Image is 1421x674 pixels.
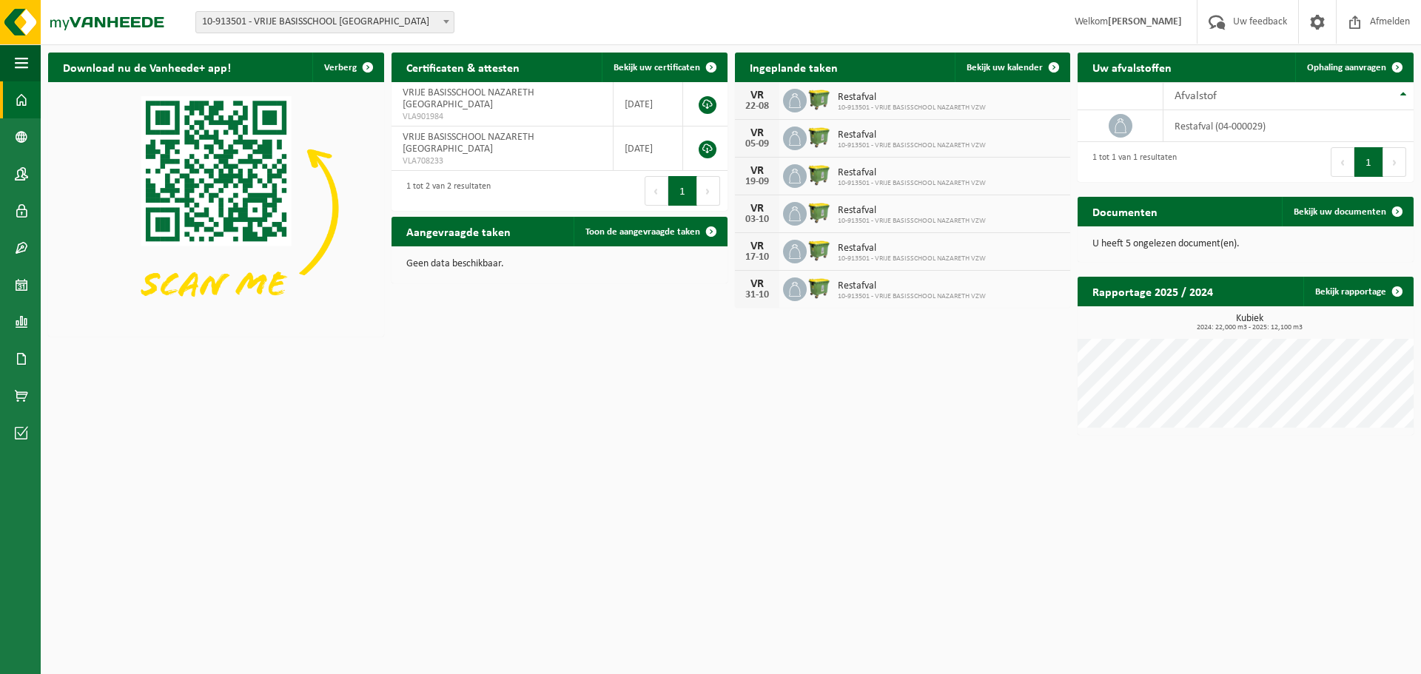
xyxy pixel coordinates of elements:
[838,280,986,292] span: Restafval
[742,101,772,112] div: 22-08
[574,217,726,246] a: Toon de aangevraagde taken
[742,215,772,225] div: 03-10
[742,278,772,290] div: VR
[1294,207,1386,217] span: Bekijk uw documenten
[1307,63,1386,73] span: Ophaling aanvragen
[838,104,986,112] span: 10-913501 - VRIJE BASISSCHOOL NAZARETH VZW
[807,200,832,225] img: WB-1100-HPE-GN-51
[742,127,772,139] div: VR
[955,53,1069,82] a: Bekijk uw kalender
[585,227,700,237] span: Toon de aangevraagde taken
[195,11,454,33] span: 10-913501 - VRIJE BASISSCHOOL NAZARETH VZW - NAZARETH
[742,252,772,263] div: 17-10
[838,179,986,188] span: 10-913501 - VRIJE BASISSCHOOL NAZARETH VZW
[735,53,853,81] h2: Ingeplande taken
[742,290,772,300] div: 31-10
[1163,110,1414,142] td: restafval (04-000029)
[1108,16,1182,27] strong: [PERSON_NAME]
[403,132,534,155] span: VRIJE BASISSCHOOL NAZARETH [GEOGRAPHIC_DATA]
[196,12,454,33] span: 10-913501 - VRIJE BASISSCHOOL NAZARETH VZW - NAZARETH
[48,53,246,81] h2: Download nu de Vanheede+ app!
[403,155,602,167] span: VLA708233
[1295,53,1412,82] a: Ophaling aanvragen
[614,63,700,73] span: Bekijk uw certificaten
[406,259,713,269] p: Geen data beschikbaar.
[1078,277,1228,306] h2: Rapportage 2025 / 2024
[324,63,357,73] span: Verberg
[668,176,697,206] button: 1
[614,127,684,171] td: [DATE]
[807,162,832,187] img: WB-1100-HPE-GN-51
[838,129,986,141] span: Restafval
[838,141,986,150] span: 10-913501 - VRIJE BASISSCHOOL NAZARETH VZW
[838,92,986,104] span: Restafval
[399,175,491,207] div: 1 tot 2 van 2 resultaten
[1085,324,1414,331] span: 2024: 22,000 m3 - 2025: 12,100 m3
[1383,147,1406,177] button: Next
[1175,90,1217,102] span: Afvalstof
[742,165,772,177] div: VR
[392,217,525,246] h2: Aangevraagde taken
[1078,53,1186,81] h2: Uw afvalstoffen
[838,167,986,179] span: Restafval
[967,63,1043,73] span: Bekijk uw kalender
[807,124,832,149] img: WB-1100-HPE-GN-51
[742,177,772,187] div: 19-09
[1085,314,1414,331] h3: Kubiek
[312,53,383,82] button: Verberg
[807,237,832,263] img: WB-1100-HPE-GN-51
[742,203,772,215] div: VR
[697,176,720,206] button: Next
[645,176,668,206] button: Previous
[403,111,602,123] span: VLA901984
[838,292,986,301] span: 10-913501 - VRIJE BASISSCHOOL NAZARETH VZW
[1303,277,1412,306] a: Bekijk rapportage
[1092,239,1399,249] p: U heeft 5 ongelezen document(en).
[838,205,986,217] span: Restafval
[1282,197,1412,226] a: Bekijk uw documenten
[838,255,986,263] span: 10-913501 - VRIJE BASISSCHOOL NAZARETH VZW
[838,243,986,255] span: Restafval
[403,87,534,110] span: VRIJE BASISSCHOOL NAZARETH [GEOGRAPHIC_DATA]
[742,139,772,149] div: 05-09
[838,217,986,226] span: 10-913501 - VRIJE BASISSCHOOL NAZARETH VZW
[742,240,772,252] div: VR
[807,87,832,112] img: WB-1100-HPE-GN-51
[48,82,384,334] img: Download de VHEPlus App
[1085,146,1177,178] div: 1 tot 1 van 1 resultaten
[1331,147,1354,177] button: Previous
[1078,197,1172,226] h2: Documenten
[614,82,684,127] td: [DATE]
[1354,147,1383,177] button: 1
[602,53,726,82] a: Bekijk uw certificaten
[392,53,534,81] h2: Certificaten & attesten
[742,90,772,101] div: VR
[807,275,832,300] img: WB-1100-HPE-GN-51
